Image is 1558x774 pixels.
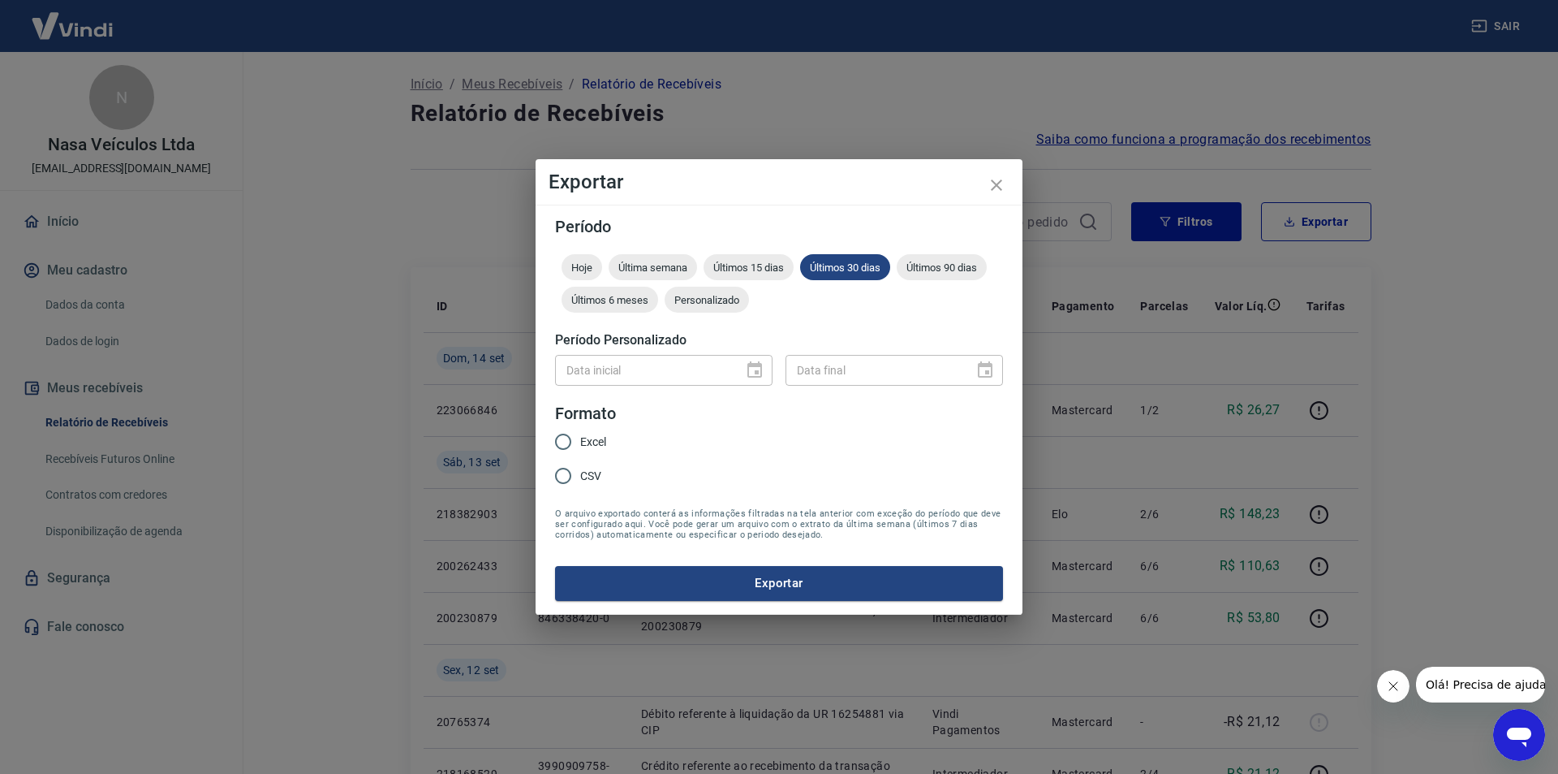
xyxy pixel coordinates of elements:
[562,294,658,306] span: Últimos 6 meses
[977,166,1016,205] button: close
[609,254,697,280] div: Última semana
[10,11,136,24] span: Olá! Precisa de ajuda?
[580,434,606,451] span: Excel
[1493,709,1545,761] iframe: Botão para abrir a janela de mensagens
[800,262,890,274] span: Últimos 30 dias
[555,218,1003,235] h5: Período
[704,254,794,280] div: Últimos 15 dias
[549,172,1009,192] h4: Exportar
[580,468,601,485] span: CSV
[562,287,658,313] div: Últimos 6 meses
[704,262,794,274] span: Últimos 15 dias
[609,262,697,274] span: Última semana
[897,254,987,280] div: Últimos 90 dias
[555,508,1003,540] span: O arquivo exportado conterá as informações filtradas na tela anterior com exceção do período que ...
[555,566,1003,600] button: Exportar
[897,262,987,274] span: Últimos 90 dias
[555,332,1003,348] h5: Período Personalizado
[785,355,962,385] input: DD/MM/YYYY
[800,254,890,280] div: Últimos 30 dias
[562,254,602,280] div: Hoje
[555,355,732,385] input: DD/MM/YYYY
[562,262,602,274] span: Hoje
[1416,667,1545,703] iframe: Mensagem da empresa
[1377,670,1410,703] iframe: Fechar mensagem
[665,294,749,306] span: Personalizado
[555,402,616,426] legend: Formato
[665,287,749,313] div: Personalizado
